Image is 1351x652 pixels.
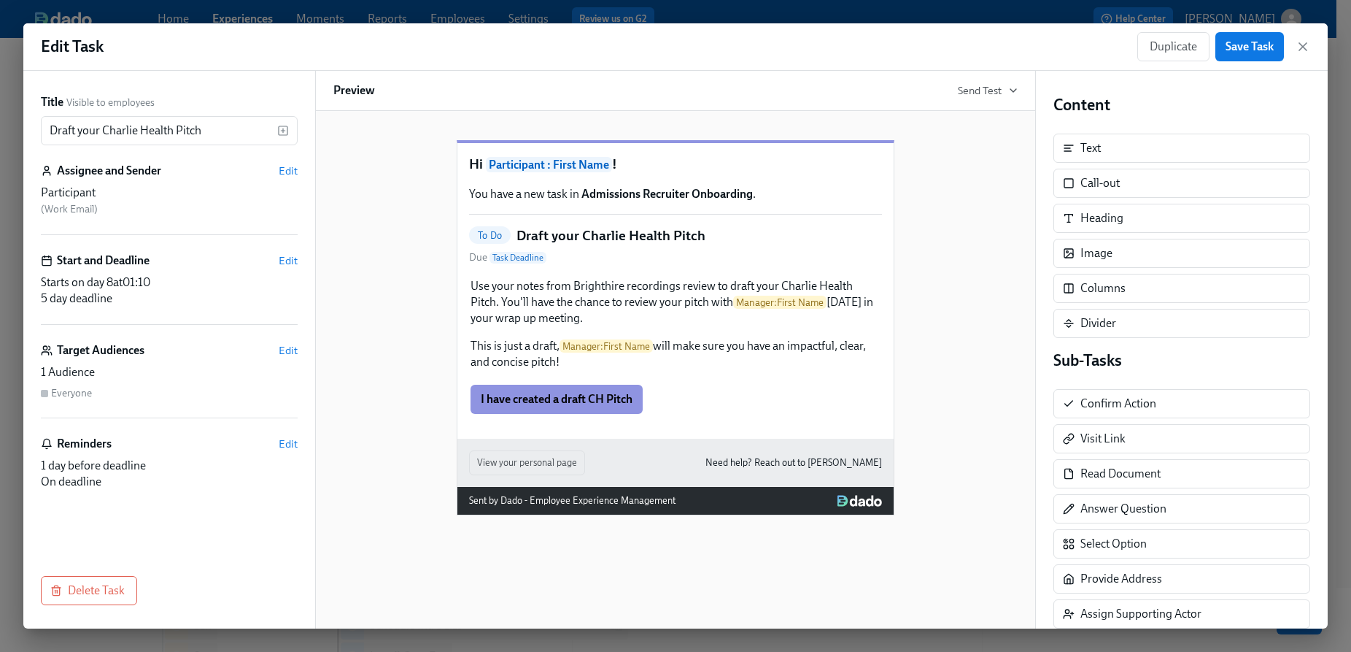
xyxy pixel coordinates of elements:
[581,187,753,201] strong: Admissions Recruiter Onboarding
[279,164,298,178] button: Edit
[41,458,298,474] div: 1 day before deadline
[41,474,298,490] div: On deadline
[1080,606,1201,622] div: Assign Supporting Actor
[279,343,298,358] button: Edit
[477,456,577,470] span: View your personal page
[469,186,882,202] p: You have a new task in .
[1080,140,1101,156] div: Text
[53,583,125,598] span: Delete Task
[469,250,546,265] span: Due
[57,342,144,358] h6: Target Audiences
[1080,431,1126,447] div: Visit Link
[1053,350,1310,372] h4: Sub-Tasks
[1080,210,1123,226] div: Heading
[486,157,612,172] span: Participant : First Name
[1150,39,1197,54] span: Duplicate
[41,291,112,305] span: 5 day deadline
[1053,274,1310,303] div: Columns
[41,36,104,58] h1: Edit Task
[1080,175,1120,191] div: Call-out
[41,185,298,201] div: Participant
[41,275,298,291] div: Starts on day 8
[1080,280,1126,296] div: Columns
[1053,169,1310,198] div: Call-out
[1080,571,1162,587] div: Provide Address
[1080,536,1147,552] div: Select Option
[1053,424,1310,453] div: Visit Link
[1053,239,1310,268] div: Image
[1053,94,1310,116] h4: Content
[66,96,155,110] span: Visible to employees
[1053,309,1310,338] div: Divider
[1053,599,1310,629] div: Assign Supporting Actor
[958,83,1018,98] button: Send Test
[469,383,882,415] div: I have created a draft CH Pitch
[41,253,298,325] div: Start and DeadlineEditStarts on day 8at01:105 day deadline
[1080,396,1156,412] div: Confirm Action
[469,493,675,509] div: Sent by Dado - Employee Experience Management
[41,436,298,490] div: RemindersEdit1 day before deadlineOn deadline
[41,576,137,605] button: Delete Task
[516,226,705,245] h5: Draft your Charlie Health Pitch
[469,277,882,372] div: Use your notes from Brighthire recordings review to draft your Charlie Health Pitch. You'll have ...
[1080,466,1161,482] div: Read Document
[57,163,161,179] h6: Assignee and Sender
[1053,529,1310,559] div: Select Option
[57,253,150,269] h6: Start and Deadline
[489,252,546,264] span: Task Deadline
[113,275,150,289] span: at 01:10
[333,83,375,99] h6: Preview
[469,230,511,241] span: To Do
[41,203,98,215] span: ( Work Email )
[1215,32,1284,61] button: Save Task
[1053,459,1310,488] div: Read Document
[837,495,882,507] img: Dado
[279,253,298,268] button: Edit
[1080,245,1112,261] div: Image
[57,436,112,452] h6: Reminders
[1053,134,1310,163] div: Text
[1053,204,1310,233] div: Heading
[41,342,298,418] div: Target AudiencesEdit1 AudienceEveryone
[469,155,882,174] h1: Hi !
[41,94,63,110] label: Title
[469,450,585,475] button: View your personal page
[277,125,289,137] svg: Insert text variable
[1053,494,1310,523] div: Answer Question
[1137,32,1209,61] button: Duplicate
[51,386,92,400] div: Everyone
[279,437,298,451] button: Edit
[1053,389,1310,418] div: Confirm Action
[1080,501,1166,517] div: Answer Question
[41,364,298,380] div: 1 Audience
[41,163,298,235] div: Assignee and SenderEditParticipant (Work Email)
[1053,564,1310,594] div: Provide Address
[1226,39,1274,54] span: Save Task
[705,455,882,471] a: Need help? Reach out to [PERSON_NAME]
[1080,315,1116,331] div: Divider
